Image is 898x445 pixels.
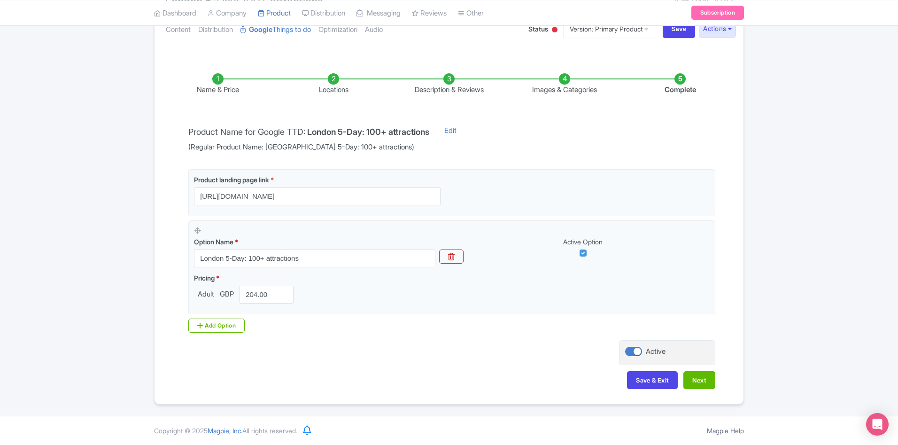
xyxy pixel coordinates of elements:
[683,371,715,389] button: Next
[646,346,666,357] div: Active
[188,319,245,333] div: Add Option
[699,20,736,38] button: Actions
[249,24,272,35] strong: Google
[550,23,559,38] div: Inactive
[563,238,603,246] span: Active Option
[318,15,357,45] a: Optimization
[622,73,738,95] li: Complete
[218,289,236,300] span: GBP
[188,142,429,153] span: (Regular Product Name: [GEOGRAPHIC_DATA] 5-Day: 100+ attractions)
[528,24,548,34] span: Status
[627,371,678,389] button: Save & Exit
[194,274,215,282] span: Pricing
[194,176,269,184] span: Product landing page link
[160,73,276,95] li: Name & Price
[208,427,242,435] span: Magpie, Inc.
[198,15,233,45] a: Distribution
[507,73,622,95] li: Images & Categories
[194,289,218,300] span: Adult
[166,15,191,45] a: Content
[276,73,391,95] li: Locations
[194,238,233,246] span: Option Name
[194,187,441,205] input: Product landing page link
[148,426,303,436] div: Copyright © 2025 All rights reserved.
[707,427,744,435] a: Magpie Help
[365,15,383,45] a: Audio
[188,127,305,137] span: Product Name for Google TTD:
[240,15,311,45] a: GoogleThings to do
[663,20,696,38] input: Save
[194,250,435,267] input: Option Name
[240,286,294,304] input: 0.00
[391,73,507,95] li: Description & Reviews
[563,20,655,38] a: Version: Primary Product
[435,125,466,153] a: Edit
[307,127,429,137] h4: London 5-Day: 100+ attractions
[866,413,889,436] div: Open Intercom Messenger
[691,6,744,20] a: Subscription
